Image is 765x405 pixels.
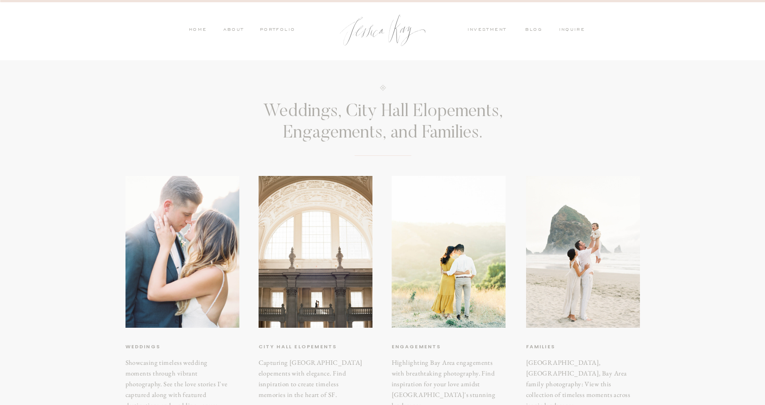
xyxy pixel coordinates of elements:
[223,101,543,145] h3: Weddings, City Hall Elopements, Engagements, and Families.
[392,357,500,405] h3: Highlighting Bay Area engagements with breathtaking photography. Find inspiration for your love a...
[392,342,473,351] a: Engagements
[259,342,347,351] a: City hall elopements
[559,26,589,34] a: inquire
[125,357,234,388] h3: Showcasing timeless wedding moments through vibrant photography. See the love stories I've captur...
[525,26,548,34] a: blog
[526,342,613,351] a: Families
[526,357,635,405] a: [GEOGRAPHIC_DATA], [GEOGRAPHIC_DATA], Bay Area family photography: View this collection of timele...
[259,26,296,34] a: PORTFOLIO
[125,342,201,351] a: weddings
[188,26,207,34] a: HOME
[468,26,511,34] a: investment
[221,26,244,34] a: ABOUT
[259,357,367,388] h3: Capturing [GEOGRAPHIC_DATA] elopements with elegance. Find isnpiration to create timeless memorie...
